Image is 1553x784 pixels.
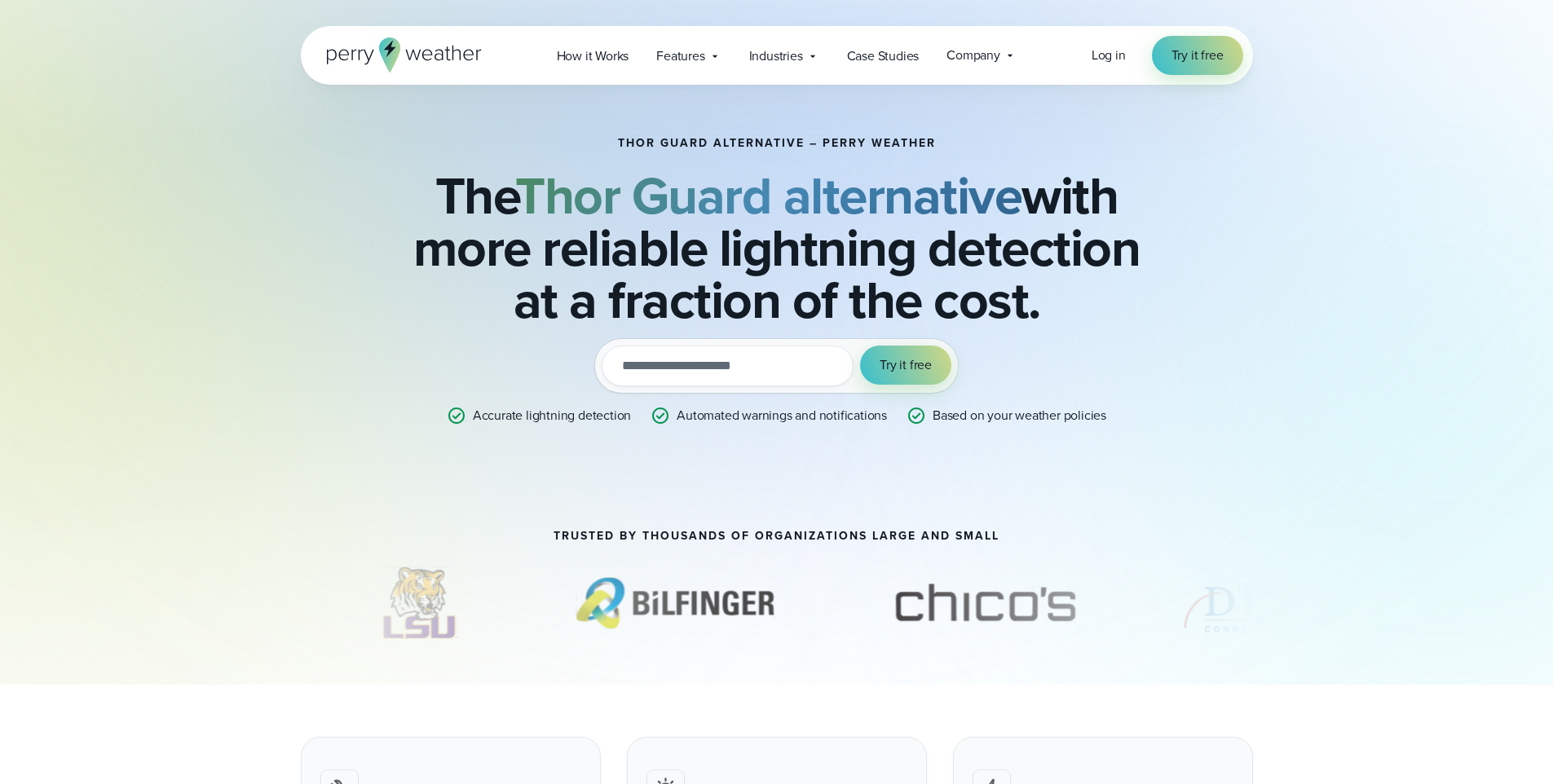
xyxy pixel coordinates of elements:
[677,406,887,425] p: Automated warnings and notifications
[301,562,1253,652] div: slideshow
[847,46,920,66] span: Case Studies
[1171,46,1224,65] span: Try it free
[1092,46,1126,65] a: Log in
[946,46,1000,65] span: Company
[360,562,481,644] img: Louisiana-State-University.svg
[559,562,791,644] img: Bilfinger.svg
[1179,562,1309,644] div: 3 of 11
[1152,36,1243,75] a: Try it free
[869,562,1101,644] img: Chicos.svg
[833,39,933,73] a: Case Studies
[618,137,936,150] h1: THOR GUARD ALTERNATIVE – Perry Weather
[1179,562,1309,644] img: DPR-Construction.svg
[554,530,999,543] h2: Trusted by thousands of organizations large and small
[559,562,791,644] div: 1 of 11
[382,170,1171,326] h2: The with more reliable lightning detection at a fraction of the cost.
[869,562,1101,644] div: 2 of 11
[543,39,643,73] a: How it Works
[860,346,951,385] button: Try it free
[656,46,704,66] span: Features
[880,355,932,375] span: Try it free
[557,46,629,66] span: How it Works
[473,406,631,425] p: Accurate lightning detection
[933,406,1106,425] p: Based on your weather policies
[749,46,803,66] span: Industries
[1092,46,1126,64] span: Log in
[515,157,1021,234] strong: Thor Guard alternative
[360,562,481,644] div: 11 of 11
